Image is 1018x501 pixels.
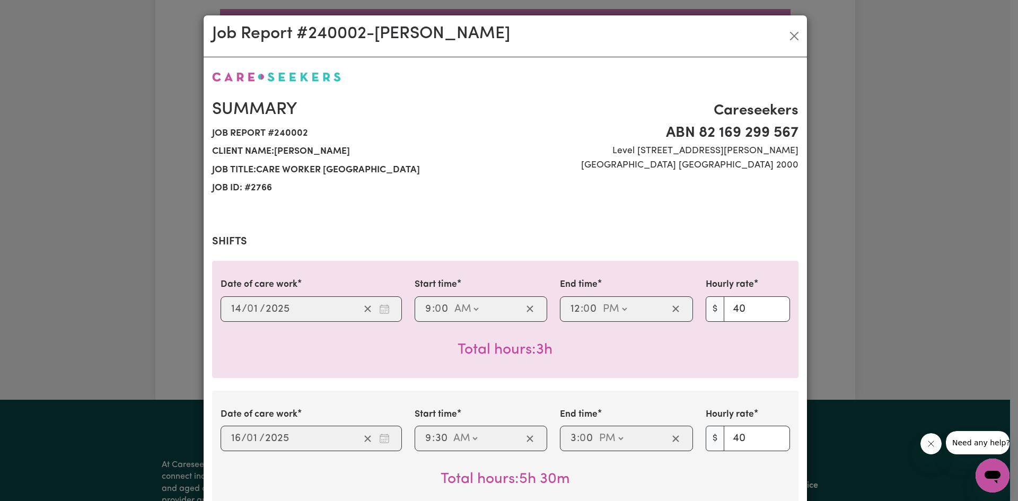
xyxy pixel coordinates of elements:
[577,433,580,444] span: :
[212,72,341,82] img: Careseekers logo
[584,301,598,317] input: --
[212,179,499,197] span: Job ID: # 2766
[920,433,942,454] iframe: Close message
[231,430,241,446] input: --
[221,408,297,421] label: Date of care work
[212,24,510,44] h2: Job Report # 240002 - [PERSON_NAME]
[441,472,570,487] span: Total hours worked: 5 hours 30 minutes
[786,28,803,45] button: Close
[259,433,265,444] span: /
[946,431,1010,454] iframe: Message from company
[242,303,247,315] span: /
[435,430,448,446] input: --
[976,459,1010,493] iframe: Button to launch messaging window
[706,408,754,421] label: Hourly rate
[570,301,581,317] input: --
[359,430,376,446] button: Clear date
[415,278,457,292] label: Start time
[247,304,253,314] span: 0
[241,433,247,444] span: /
[6,7,64,16] span: Need any help?
[212,235,798,248] h2: Shifts
[359,301,376,317] button: Clear date
[570,430,577,446] input: --
[231,301,242,317] input: --
[212,143,499,161] span: Client name: [PERSON_NAME]
[706,426,724,451] span: $
[580,430,594,446] input: --
[435,301,449,317] input: --
[706,296,724,322] span: $
[260,303,265,315] span: /
[425,430,432,446] input: --
[458,342,552,357] span: Total hours worked: 3 hours
[247,433,253,444] span: 0
[265,301,290,317] input: ----
[432,433,435,444] span: :
[706,278,754,292] label: Hourly rate
[512,100,798,122] span: Careseekers
[376,301,393,317] button: Enter the date of care work
[425,301,432,317] input: --
[212,161,499,179] span: Job title: Care worker [GEOGRAPHIC_DATA]
[212,100,499,120] h2: Summary
[512,144,798,158] span: Level [STREET_ADDRESS][PERSON_NAME]
[376,430,393,446] button: Enter the date of care work
[583,304,590,314] span: 0
[560,408,598,421] label: End time
[212,125,499,143] span: Job report # 240002
[560,278,598,292] label: End time
[581,303,583,315] span: :
[221,278,297,292] label: Date of care work
[512,122,798,144] span: ABN 82 169 299 567
[435,304,441,314] span: 0
[265,430,289,446] input: ----
[512,159,798,172] span: [GEOGRAPHIC_DATA] [GEOGRAPHIC_DATA] 2000
[580,433,586,444] span: 0
[415,408,457,421] label: Start time
[248,301,260,317] input: --
[432,303,435,315] span: :
[247,430,260,446] input: --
